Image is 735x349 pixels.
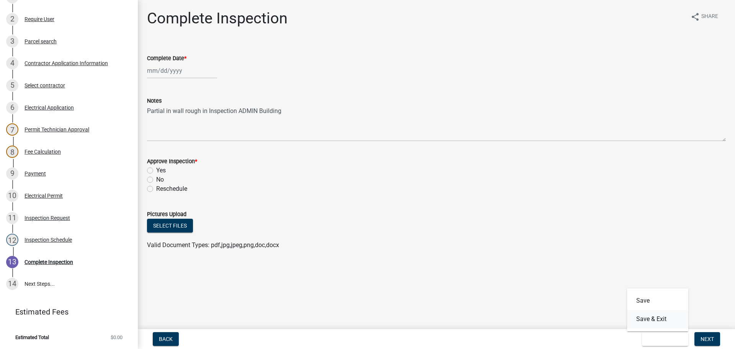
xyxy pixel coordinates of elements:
div: 14 [6,278,18,290]
label: Complete Date [147,56,186,61]
label: Pictures Upload [147,212,186,217]
span: Next [701,336,714,342]
div: Parcel search [24,39,57,44]
button: Select files [147,219,193,233]
span: Save & Exit [648,336,678,342]
div: 6 [6,102,18,114]
div: Require User [24,16,54,22]
div: 10 [6,190,18,202]
label: Yes [156,166,166,175]
div: Fee Calculation [24,149,61,154]
div: 12 [6,234,18,246]
button: Next [694,332,720,346]
div: 11 [6,212,18,224]
span: Valid Document Types: pdf,jpg,jpeg,png,doc,docx [147,241,279,249]
label: Approve Inspection [147,159,197,164]
input: mm/dd/yyyy [147,63,217,79]
span: $0.00 [111,335,122,340]
div: 13 [6,256,18,268]
button: Back [153,332,179,346]
div: Inspection Schedule [24,237,72,242]
div: 9 [6,167,18,180]
div: Permit Technician Approval [24,127,89,132]
label: Reschedule [156,184,187,193]
div: Select contractor [24,83,65,88]
div: Complete Inspection [24,259,73,265]
div: Save & Exit [627,288,688,331]
span: Share [701,12,718,21]
button: Save & Exit [642,332,688,346]
div: 4 [6,57,18,69]
div: 2 [6,13,18,25]
span: Estimated Total [15,335,49,340]
div: 3 [6,35,18,48]
span: Back [159,336,173,342]
a: Estimated Fees [6,304,126,320]
div: Inspection Request [24,215,70,221]
div: Electrical Application [24,105,74,110]
div: Contractor Application Information [24,61,108,66]
i: share [691,12,700,21]
button: Save [627,292,688,310]
label: No [156,175,164,184]
button: Save & Exit [627,310,688,328]
div: 7 [6,123,18,136]
label: Notes [147,98,162,104]
div: 8 [6,146,18,158]
h1: Complete Inspection [147,9,287,28]
div: 5 [6,79,18,92]
button: shareShare [684,9,724,24]
div: Payment [24,171,46,176]
div: Electrical Permit [24,193,63,198]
